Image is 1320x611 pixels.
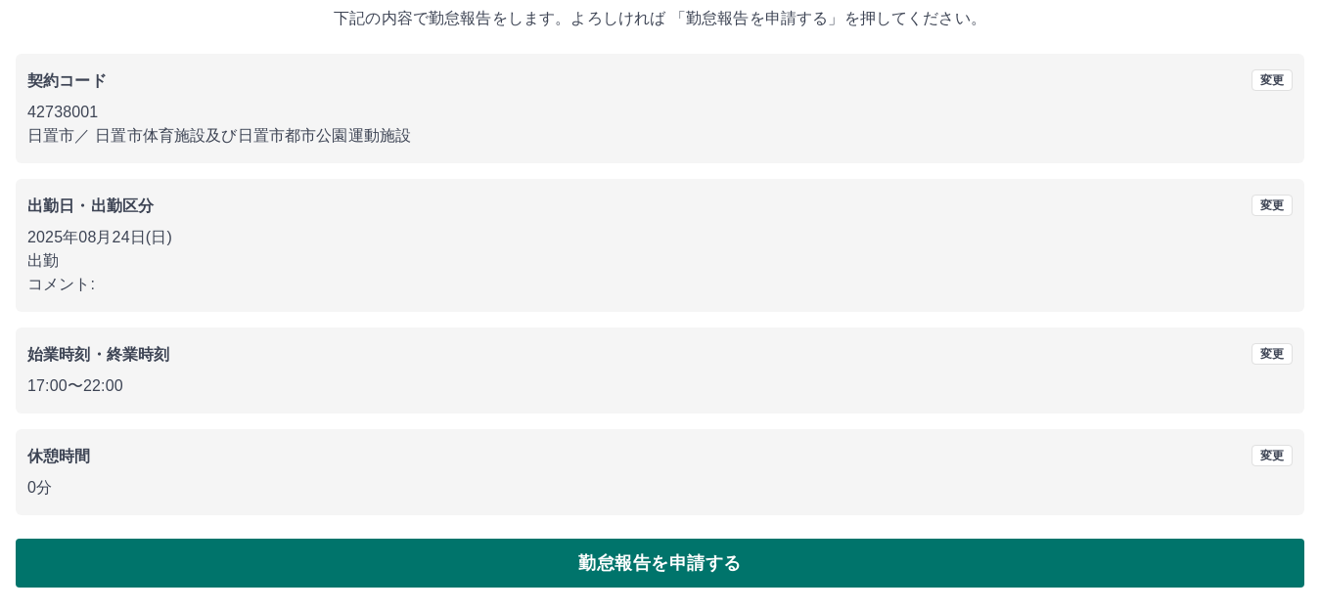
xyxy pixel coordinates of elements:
[27,249,1293,273] p: 出勤
[27,273,1293,296] p: コメント:
[16,539,1304,588] button: 勤怠報告を申請する
[1252,69,1293,91] button: 変更
[27,101,1293,124] p: 42738001
[1252,195,1293,216] button: 変更
[1252,343,1293,365] button: 変更
[27,374,1293,398] p: 17:00 〜 22:00
[1252,445,1293,466] button: 変更
[27,346,169,363] b: 始業時刻・終業時刻
[27,124,1293,148] p: 日置市 ／ 日置市体育施設及び日置市都市公園運動施設
[27,448,91,464] b: 休憩時間
[27,197,154,214] b: 出勤日・出勤区分
[27,476,1293,500] p: 0分
[27,72,107,89] b: 契約コード
[16,7,1304,30] p: 下記の内容で勤怠報告をします。よろしければ 「勤怠報告を申請する」を押してください。
[27,226,1293,249] p: 2025年08月24日(日)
